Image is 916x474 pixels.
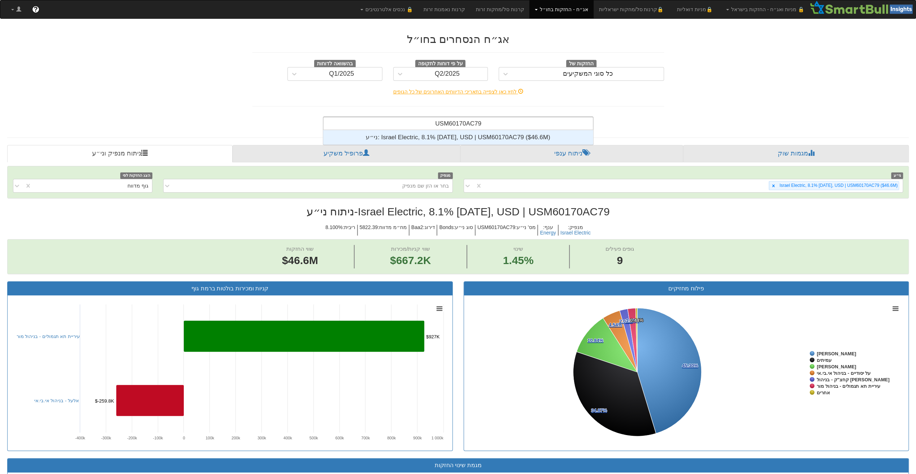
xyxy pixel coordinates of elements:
span: מנפיק [438,172,453,179]
span: 9 [605,253,634,268]
tspan: קחצ"ק - בניהול [PERSON_NAME] [817,377,889,382]
a: 🔒 נכסים אלטרנטיבים [355,0,418,18]
div: בחר או הזן שם מנפיק [402,182,449,189]
tspan: עמיתים [817,357,832,363]
tspan: על יסודיים - בניהול אי.בי.אי [817,370,871,376]
a: קרנות נאמנות זרות [418,0,470,18]
span: ? [34,6,38,13]
tspan: $927K [426,334,440,339]
a: מגמות שוק [683,145,909,162]
h5: מנפיק : [558,225,592,236]
tspan: 10.84% [587,338,604,343]
div: כל סוגי המשקיעים [563,70,613,78]
span: בהשוואה לדוחות [314,60,356,68]
h5: ריבית : 8.100% [324,225,357,236]
h2: אג״ח הנסחרים בחו״ל [252,33,664,45]
span: שווי קניות/מכירות [391,246,430,252]
a: אלעל - בניהול אי.בי.אי [34,398,79,403]
tspan: [PERSON_NAME] [817,351,856,356]
text: 500k [309,436,318,440]
tspan: 2.01% [619,319,633,324]
a: אג״ח - החזקות בחו״ל [529,0,593,18]
h5: סוג ני״ע : Bonds [437,225,474,236]
span: החזקות של [566,60,596,68]
a: ? [27,0,45,18]
span: שינוי [513,246,523,252]
tspan: [PERSON_NAME] [817,364,856,369]
div: גוף מדווח [127,182,148,189]
span: על פי דוחות לתקופה [415,60,465,68]
a: קרנות סל/מחקות זרות [470,0,530,18]
text: 800k [387,436,396,440]
button: Israel Electric [560,230,591,236]
text: 700k [361,436,370,440]
h3: מגמת שינוי החזקות [13,462,903,469]
span: שווי החזקות [286,246,314,252]
a: ניתוח מנפיק וני״ע [7,145,233,162]
a: עיריית תא תגמולים - בניהול מור [17,334,80,339]
button: Energy [540,230,556,236]
text: 600k [335,436,344,440]
h3: קניות ומכירות בולטות ברמת גוף [13,285,447,292]
text: 100k [205,436,214,440]
h3: פילוח מחזיקים [469,285,903,292]
text: 0 [183,436,185,440]
span: הצג החזקות לפי [120,172,152,179]
text: 300k [257,436,266,440]
h5: דירוג : Baa2 [409,225,437,236]
span: גופים פעילים [605,246,634,252]
text: -100k [153,436,163,440]
div: Israel Electric, 8.1% [DATE], USD | USM60170AC79 ‎($46.6M‎)‎ [777,181,899,190]
tspan: 0.44% [630,317,643,323]
tspan: $-259.8K [95,398,114,404]
text: -400k [75,436,85,440]
text: -300k [101,436,111,440]
div: grid [323,130,593,145]
div: Q2/2025 [435,70,460,78]
a: פרופיל משקיע [233,145,460,162]
tspan: 1.99% [626,318,639,323]
tspan: 34.87% [591,408,607,413]
text: 400k [283,436,292,440]
img: Smartbull [809,0,916,15]
h5: מס' ני״ע : USM60170AC79 [475,225,538,236]
span: $46.6M [282,254,318,266]
div: Q1/2025 [329,70,354,78]
a: 🔒 מניות ואג״ח - החזקות בישראל [721,0,809,18]
text: 200k [231,436,240,440]
h2: Israel Electric, 8.1% [DATE], USD | USM60170AC79 - ניתוח ני״ע [7,206,909,218]
tspan: 45.30% [682,363,698,368]
tspan: 1 000k [431,436,443,440]
span: 1.45% [503,253,534,268]
tspan: אחרים [817,390,830,395]
text: -200k [127,436,137,440]
a: 🔒מניות דואליות [672,0,721,18]
a: ניתוח ענפי [460,145,683,162]
h5: ענף : [537,225,557,236]
text: 900k [413,436,422,440]
tspan: 4.54% [609,322,622,328]
div: ני״ע: ‎Israel Electric, 8.1% [DATE], USD | USM60170AC79 ‎($46.6M)‏ [323,130,593,145]
tspan: עיריית תא תגמולים - בניהול מור [817,383,880,389]
div: לחץ כאן לצפייה בתאריכי הדיווחים האחרונים של כל הגופים [247,88,669,95]
a: 🔒קרנות סל/מחקות ישראליות [594,0,672,18]
span: $667.2K [390,254,431,266]
span: ני״ע [891,172,903,179]
h5: מח״מ מדווח : 5822.39 [357,225,409,236]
